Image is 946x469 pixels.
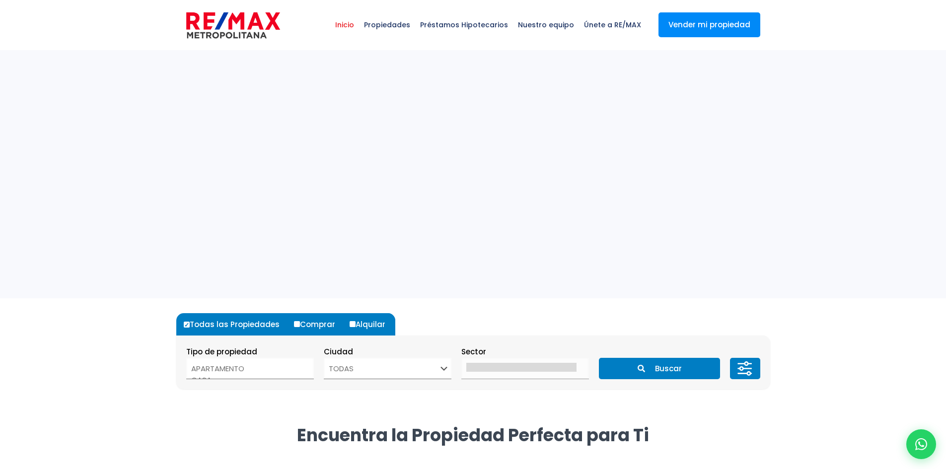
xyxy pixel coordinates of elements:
span: Sector [461,346,486,357]
span: Ciudad [324,346,353,357]
span: Tipo de propiedad [186,346,257,357]
input: Comprar [294,321,300,327]
strong: Encuentra la Propiedad Perfecta para Ti [297,423,649,447]
span: Únete a RE/MAX [579,10,646,40]
span: Inicio [330,10,359,40]
input: Alquilar [350,321,356,327]
option: APARTAMENTO [191,363,301,374]
span: Préstamos Hipotecarios [415,10,513,40]
span: Nuestro equipo [513,10,579,40]
label: Comprar [291,313,345,335]
label: Todas las Propiedades [181,313,290,335]
a: Vender mi propiedad [658,12,760,37]
input: Todas las Propiedades [184,322,190,328]
img: remax-metropolitana-logo [186,10,280,40]
option: CASA [191,374,301,386]
span: Propiedades [359,10,415,40]
button: Buscar [599,358,720,379]
label: Alquilar [347,313,395,335]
